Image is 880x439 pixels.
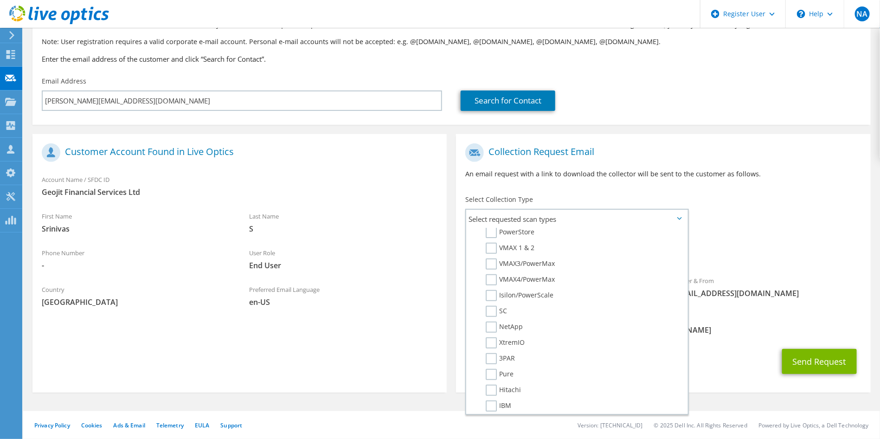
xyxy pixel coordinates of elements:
span: Geojit Financial Services Ltd [42,187,437,197]
div: First Name [32,207,240,239]
label: NetApp [486,322,523,333]
div: Country [32,280,240,312]
a: Privacy Policy [34,421,70,429]
a: Cookies [81,421,103,429]
label: Email Address [42,77,86,86]
span: NA [855,6,870,21]
svg: \n [797,10,805,18]
div: Preferred Email Language [240,280,447,312]
div: User Role [240,243,447,275]
div: Account Name / SFDC ID [32,170,447,202]
h1: Collection Request Email [465,143,856,162]
li: Powered by Live Optics, a Dell Technology [758,421,869,429]
span: [GEOGRAPHIC_DATA] [42,297,231,307]
label: VMAX3/PowerMax [486,258,555,270]
div: Phone Number [32,243,240,275]
label: Hitachi [486,385,521,396]
h3: Enter the email address of the customer and click “Search for Contact”. [42,54,861,64]
label: Select Collection Type [465,195,533,204]
span: End User [249,260,438,271]
label: Isilon/PowerScale [486,290,553,301]
label: XtremIO [486,337,525,349]
div: Last Name [240,207,447,239]
li: © 2025 Dell Inc. All Rights Reserved [654,421,747,429]
span: - [42,260,231,271]
a: Search for Contact [461,90,555,111]
span: Select requested scan types [466,210,687,228]
label: IBM [486,400,511,412]
div: Requested Collections [456,232,870,266]
label: PowerStore [486,227,534,238]
div: To [456,271,663,303]
div: Sender & From [663,271,871,303]
label: VMAX 1 & 2 [486,243,534,254]
a: EULA [195,421,209,429]
label: Pure [486,369,514,380]
span: [EMAIL_ADDRESS][DOMAIN_NAME] [673,288,861,298]
a: Ads & Email [114,421,145,429]
h1: Customer Account Found in Live Optics [42,143,433,162]
a: Telemetry [156,421,184,429]
li: Version: [TECHNICAL_ID] [578,421,643,429]
button: Send Request [782,349,857,374]
span: S [249,224,438,234]
span: Srinivas [42,224,231,234]
label: 3PAR [486,353,515,364]
span: en-US [249,297,438,307]
div: CC & Reply To [456,308,870,340]
label: VMAX4/PowerMax [486,274,555,285]
p: Note: User registration requires a valid corporate e-mail account. Personal e-mail accounts will ... [42,37,861,47]
a: Support [220,421,242,429]
p: An email request with a link to download the collector will be sent to the customer as follows. [465,169,861,179]
label: SC [486,306,507,317]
